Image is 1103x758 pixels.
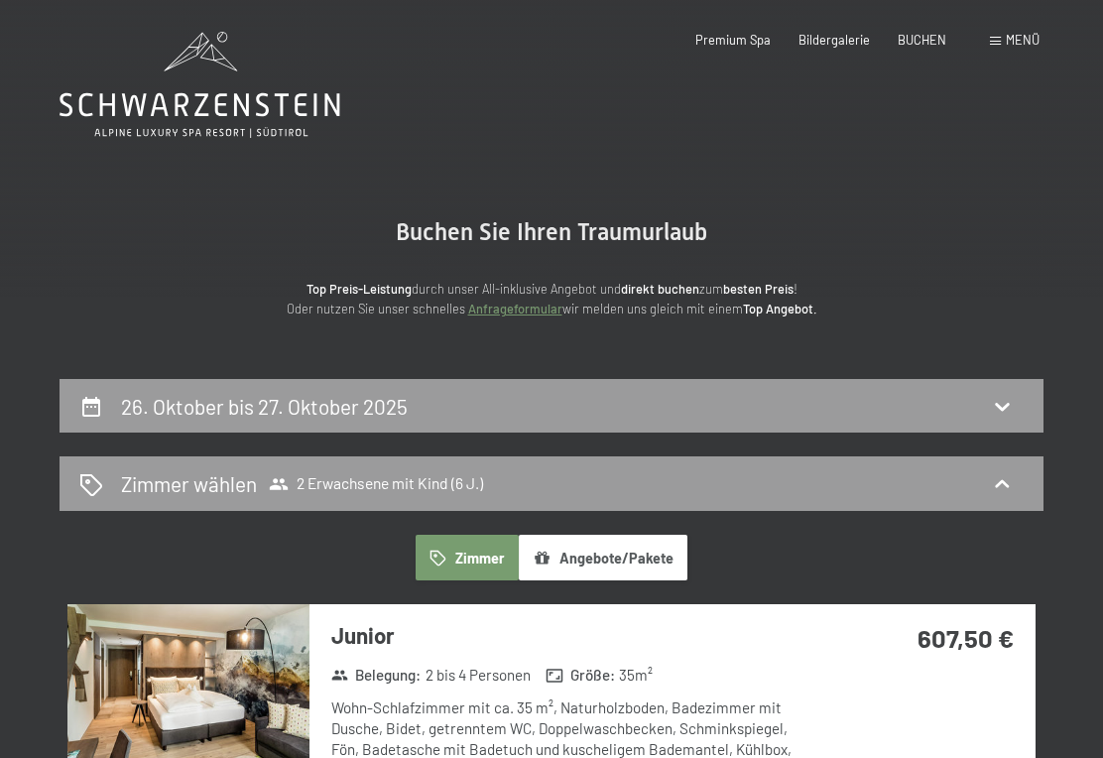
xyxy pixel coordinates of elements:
span: Buchen Sie Ihren Traumurlaub [396,218,707,246]
strong: Top Preis-Leistung [306,281,412,297]
a: BUCHEN [898,32,946,48]
h2: Zimmer wählen [121,469,257,498]
h3: Junior [331,620,817,651]
strong: Top Angebot. [743,301,817,316]
span: 2 Erwachsene mit Kind (6 J.) [269,474,483,494]
strong: besten Preis [723,281,794,297]
a: Anfrageformular [468,301,562,316]
span: 2 bis 4 Personen [426,665,531,686]
strong: direkt buchen [621,281,699,297]
span: Menü [1006,32,1040,48]
strong: Größe : [546,665,615,686]
h2: 26. Oktober bis 27. Oktober 2025 [121,394,408,419]
a: Premium Spa [695,32,771,48]
p: durch unser All-inklusive Angebot und zum ! Oder nutzen Sie unser schnelles wir melden uns gleich... [155,279,948,319]
button: Zimmer [416,535,519,580]
strong: 607,50 € [918,622,1014,653]
strong: Belegung : [331,665,422,686]
button: Angebote/Pakete [519,535,687,580]
span: 35 m² [619,665,653,686]
a: Bildergalerie [798,32,870,48]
